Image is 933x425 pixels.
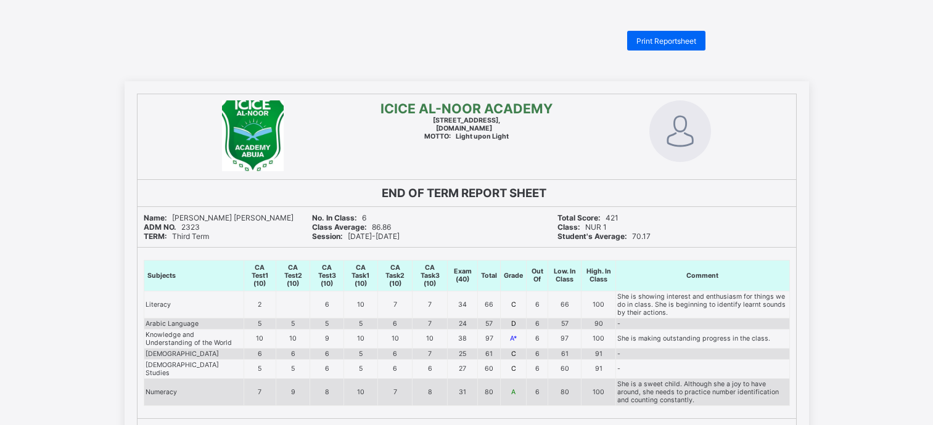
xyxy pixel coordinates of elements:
th: High. In Class [582,260,616,291]
th: CA Task3 (10) [413,260,448,291]
b: No. In Class: [312,213,357,222]
span: [DATE]-[DATE] [312,232,400,241]
td: 91 [582,348,616,359]
td: 90 [582,318,616,329]
td: 5 [343,318,377,329]
td: 10 [377,329,413,348]
td: 66 [548,291,582,318]
td: 97 [478,329,501,348]
b: Class: [557,222,580,232]
td: 25 [448,348,478,359]
td: 38 [448,329,478,348]
td: 7 [413,348,448,359]
td: 9 [276,378,310,405]
td: 66 [478,291,501,318]
td: Knowledge and Understanding of the World [144,329,244,348]
td: 7 [413,318,448,329]
td: 6 [527,318,548,329]
td: Literacy [144,291,244,318]
td: 7 [244,378,276,405]
span: [PERSON_NAME] [PERSON_NAME] [144,213,294,222]
td: 6 [527,329,548,348]
td: 6 [527,378,548,405]
td: 61 [478,348,501,359]
td: 10 [343,291,377,318]
td: 60 [548,359,582,378]
b: Session: [312,232,343,241]
td: 6 [276,348,310,359]
th: CA Test1 (10) [244,260,276,291]
td: 10 [343,378,377,405]
td: 24 [448,318,478,329]
td: 5 [244,318,276,329]
td: D [501,318,527,329]
td: 34 [448,291,478,318]
b: Class Average: [312,222,367,232]
span: 6 [312,213,366,222]
th: CA Task1 (10) [343,260,377,291]
th: Low. In Class [548,260,582,291]
span: Light upon Light [424,132,509,140]
td: 6 [413,359,448,378]
td: 2 [244,291,276,318]
span: 70.17 [557,232,651,241]
td: She is a sweet child. Although she a joy to have around, she needs to practice number identificat... [615,378,789,405]
span: 86.86 [312,222,391,232]
td: 6 [527,291,548,318]
th: Total [478,260,501,291]
b: Name: [144,213,167,222]
td: 5 [276,359,310,378]
td: C [501,291,527,318]
td: 100 [582,378,616,405]
td: 6 [377,348,413,359]
th: CA Test3 (10) [310,260,344,291]
td: [DEMOGRAPHIC_DATA] [144,348,244,359]
b: END OF TERM REPORT SHEET [382,186,546,200]
td: 10 [244,329,276,348]
td: 5 [310,318,344,329]
td: 27 [448,359,478,378]
b: TERM: [144,232,167,241]
span: 421 [557,213,619,222]
td: C [501,359,527,378]
span: ICICE AL-NOOR ACADEMY [380,100,553,116]
td: 7 [377,378,413,405]
td: 6 [310,291,344,318]
td: 6 [244,348,276,359]
td: [DEMOGRAPHIC_DATA] Studies [144,359,244,378]
span: NUR 1 [557,222,607,232]
b: [DOMAIN_NAME] [436,124,492,132]
b: Total Score: [557,213,601,222]
td: Arabic Language [144,318,244,329]
td: 97 [548,329,582,348]
span: 2323 [144,222,200,232]
td: 7 [413,291,448,318]
th: Exam (40) [448,260,478,291]
td: 6 [377,359,413,378]
td: She is making outstanding progress in the class. [615,329,789,348]
th: Subjects [144,260,244,291]
td: - [615,359,789,378]
td: 6 [377,318,413,329]
td: 61 [548,348,582,359]
td: - [615,348,789,359]
span: Print Reportsheet [636,36,696,46]
th: CA Task2 (10) [377,260,413,291]
td: 60 [478,359,501,378]
td: 7 [377,291,413,318]
td: 80 [478,378,501,405]
td: 5 [276,318,310,329]
td: She is showing interest and enthusiasm for things we do in class. She is beginning to identify le... [615,291,789,318]
td: 100 [582,291,616,318]
td: 6 [527,359,548,378]
td: 31 [448,378,478,405]
td: 9 [310,329,344,348]
th: Comment [615,260,789,291]
td: A [501,378,527,405]
td: 6 [310,359,344,378]
td: 6 [310,348,344,359]
td: 10 [413,329,448,348]
td: 80 [548,378,582,405]
td: 5 [343,359,377,378]
td: 57 [478,318,501,329]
